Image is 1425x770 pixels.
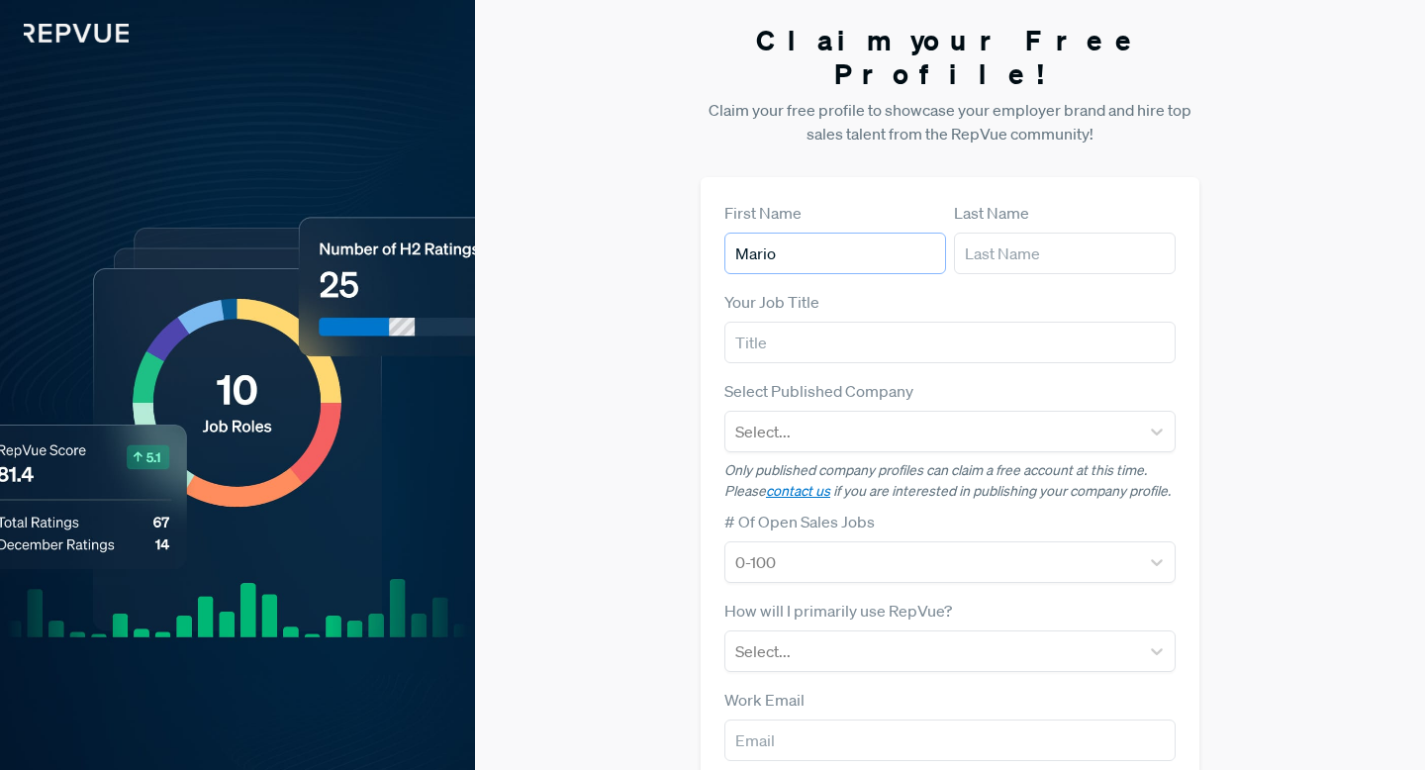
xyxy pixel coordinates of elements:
[724,510,875,533] label: # Of Open Sales Jobs
[724,290,819,314] label: Your Job Title
[701,98,1199,145] p: Claim your free profile to showcase your employer brand and hire top sales talent from the RepVue...
[724,379,913,403] label: Select Published Company
[954,233,1176,274] input: Last Name
[724,201,802,225] label: First Name
[724,322,1176,363] input: Title
[724,599,952,623] label: How will I primarily use RepVue?
[954,201,1029,225] label: Last Name
[766,482,830,500] a: contact us
[724,233,946,274] input: First Name
[724,720,1176,761] input: Email
[724,460,1176,502] p: Only published company profiles can claim a free account at this time. Please if you are interest...
[724,688,805,712] label: Work Email
[701,24,1199,90] h3: Claim your Free Profile!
